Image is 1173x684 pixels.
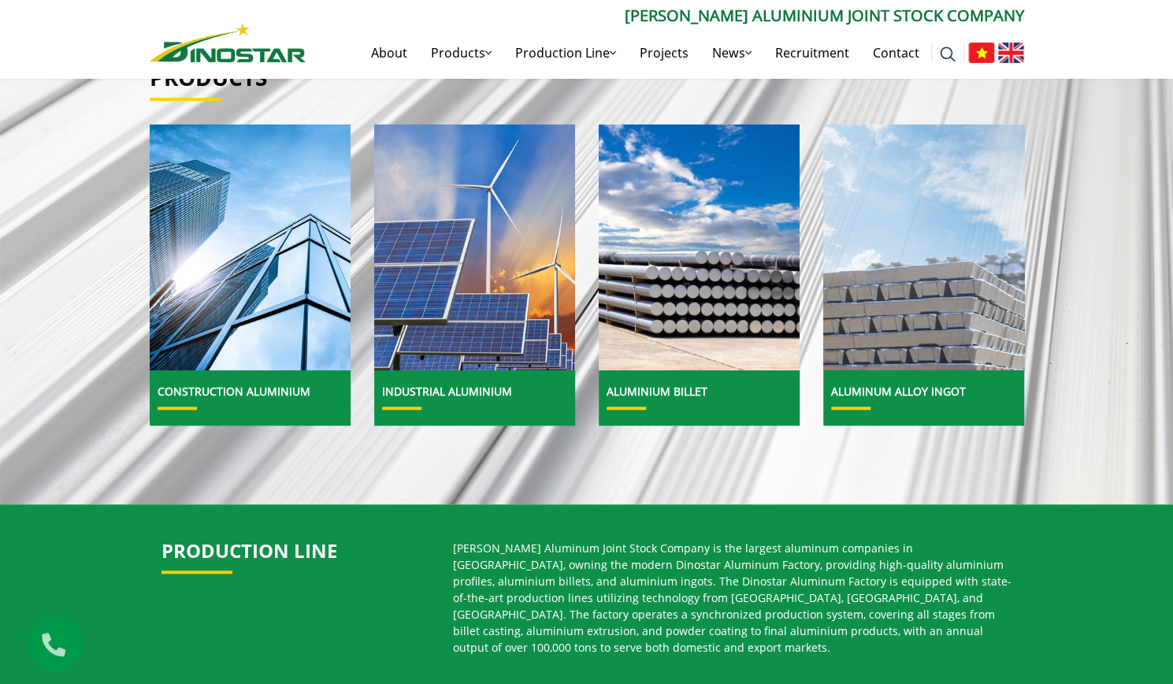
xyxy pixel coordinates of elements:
[968,43,994,63] img: Tiếng Việt
[503,28,628,78] a: Production Line
[453,540,1012,656] p: [PERSON_NAME] Aluminum Joint Stock Company is the largest aluminum companies in [GEOGRAPHIC_DATA]...
[149,124,350,370] img: Construction Aluminium
[598,124,799,370] img: Aluminium billet
[158,384,310,399] a: Construction Aluminium
[816,116,1031,379] img: Aluminum alloy ingot
[700,28,763,78] a: News
[607,384,707,399] a: Aluminium billet
[763,28,861,78] a: Recruitment
[861,28,931,78] a: Contact
[150,20,306,61] a: Nhôm Dinostar
[150,125,351,370] a: Construction Aluminium
[306,4,1024,28] p: [PERSON_NAME] Aluminium Joint Stock Company
[161,537,337,563] a: PRODUCTION LINE
[150,23,306,62] img: Nhôm Dinostar
[628,28,700,78] a: Projects
[359,28,419,78] a: About
[419,28,503,78] a: Products
[940,46,956,62] img: search
[374,125,575,370] a: Industrial aluminium
[998,43,1024,63] img: English
[831,384,966,399] a: Aluminum alloy ingot
[823,125,1024,370] a: Aluminum alloy ingot
[382,384,512,399] a: Industrial aluminium
[599,125,800,370] a: Aluminium billet
[373,124,574,370] img: Industrial aluminium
